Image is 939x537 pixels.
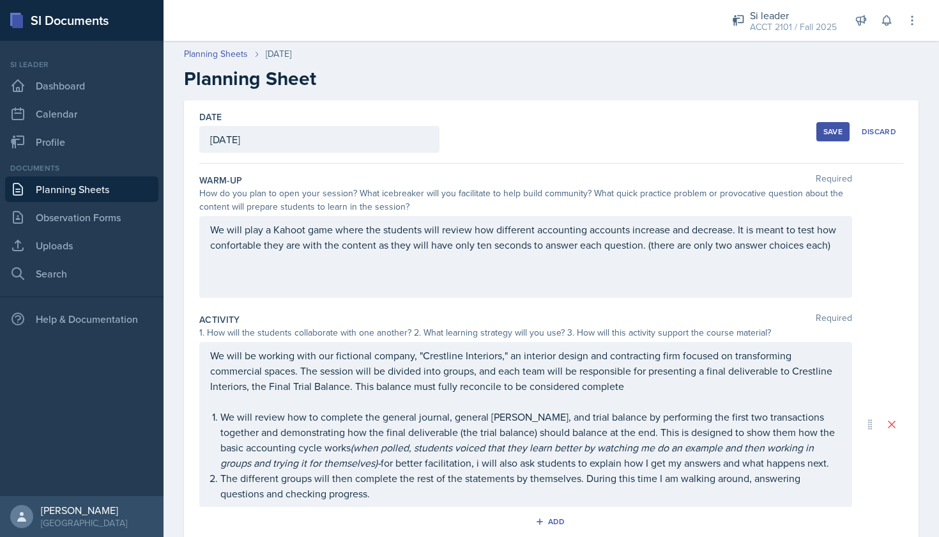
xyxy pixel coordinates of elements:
p: The different groups will then complete the rest of the statements by themselves. During this tim... [220,471,841,501]
h2: Planning Sheet [184,67,919,90]
div: [PERSON_NAME] [41,504,127,517]
label: Warm-Up [199,174,242,187]
a: Profile [5,129,158,155]
a: Dashboard [5,73,158,98]
a: Observation Forms [5,205,158,230]
div: How do you plan to open your session? What icebreaker will you facilitate to help build community... [199,187,852,214]
p: We will be working with our fictional company, "Crestline Interiors," an interior design and cont... [210,348,841,394]
div: Add [538,517,565,527]
label: Activity [199,313,240,326]
a: Uploads [5,233,158,258]
button: Save [816,122,850,141]
a: Planning Sheets [184,47,248,61]
a: Planning Sheets [5,176,158,202]
button: Discard [855,122,903,141]
div: Discard [862,127,896,137]
div: Help & Documentation [5,306,158,332]
div: [DATE] [266,47,291,61]
a: Calendar [5,101,158,127]
span: Required [816,174,852,187]
div: 1. How will the students collaborate with one another? 2. What learning strategy will you use? 3.... [199,326,852,339]
div: Documents [5,162,158,174]
div: Si leader [750,8,837,23]
span: Required [816,313,852,326]
label: Date [199,111,222,123]
div: Save [823,127,843,137]
a: Search [5,261,158,286]
div: [GEOGRAPHIC_DATA] [41,517,127,529]
div: ACCT 2101 / Fall 2025 [750,20,837,34]
div: Si leader [5,59,158,70]
p: We will review how to complete the general journal, general [PERSON_NAME], and trial balance by p... [220,409,841,471]
button: Add [531,512,572,531]
em: (when polled, students voiced that they learn better by watching me do an example and then workin... [220,440,816,470]
p: We will play a Kahoot game where the students will review how different accounting accounts incre... [210,222,841,253]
